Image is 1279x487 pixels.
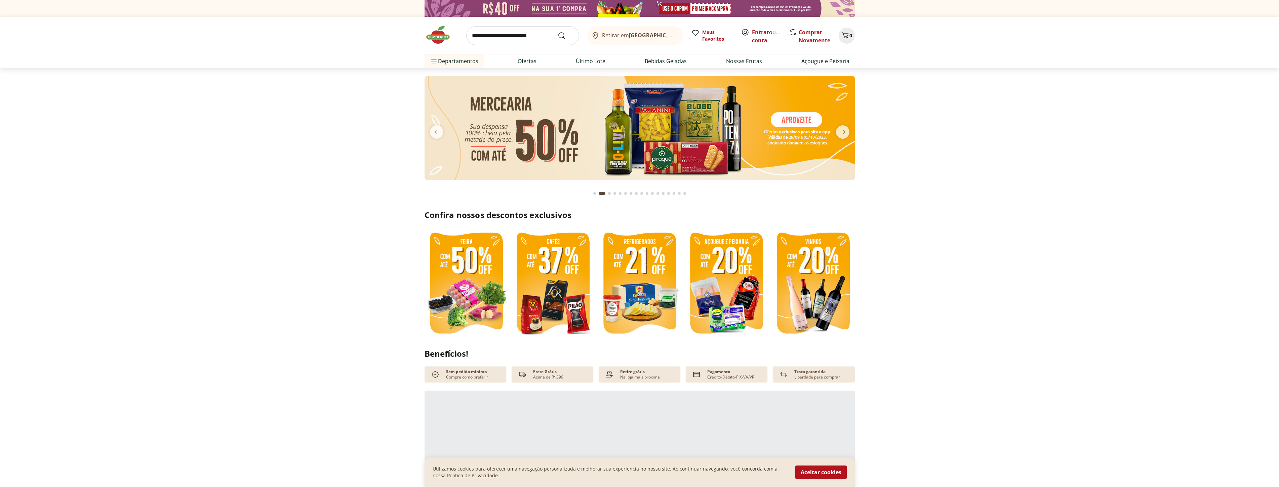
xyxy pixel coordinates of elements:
[623,185,628,202] button: Go to page 6 from fs-carousel
[511,228,595,340] img: café
[644,185,650,202] button: Go to page 10 from fs-carousel
[517,369,528,380] img: truck
[425,210,855,220] h2: Confira nossos descontos exclusivos
[446,369,487,374] p: Sem pedido mínimo
[597,185,607,202] button: Current page from fs-carousel
[430,53,438,69] button: Menu
[645,57,687,65] a: Bebidas Geladas
[752,29,789,44] a: Criar conta
[650,185,655,202] button: Go to page 11 from fs-carousel
[607,185,612,202] button: Go to page 3 from fs-carousel
[691,369,702,380] img: card
[801,57,849,65] a: Açougue e Peixaria
[602,32,676,38] span: Retirar em
[849,32,852,39] span: 0
[839,28,855,44] button: Carrinho
[430,369,441,380] img: check
[446,374,488,380] p: Compre como preferir
[425,25,458,45] img: Hortifruti
[587,26,683,45] button: Retirar em[GEOGRAPHIC_DATA]/[GEOGRAPHIC_DATA]
[691,29,733,42] a: Meus Favoritos
[661,185,666,202] button: Go to page 13 from fs-carousel
[677,185,682,202] button: Go to page 16 from fs-carousel
[752,29,769,36] a: Entrar
[771,228,855,340] img: vinhos
[628,185,634,202] button: Go to page 7 from fs-carousel
[634,185,639,202] button: Go to page 8 from fs-carousel
[558,32,574,40] button: Submit Search
[666,185,671,202] button: Go to page 14 from fs-carousel
[682,185,687,202] button: Go to page 17 from fs-carousel
[612,185,617,202] button: Go to page 4 from fs-carousel
[629,32,742,39] b: [GEOGRAPHIC_DATA]/[GEOGRAPHIC_DATA]
[707,374,754,380] p: Crédito-Débito-PIX-VA/VR
[533,374,563,380] p: Acima de R$399
[604,369,615,380] img: payment
[425,76,855,180] img: mercearia
[425,228,508,340] img: feira
[592,185,597,202] button: Go to page 1 from fs-carousel
[794,374,840,380] p: Liberdade para comprar
[425,125,449,139] button: previous
[433,466,787,479] p: Utilizamos cookies para oferecer uma navegação personalizada e melhorar sua experiencia no nosso ...
[620,374,660,380] p: Na loja mais próxima
[795,466,847,479] button: Aceitar cookies
[799,29,830,44] a: Comprar Novamente
[620,369,645,374] p: Retire grátis
[617,185,623,202] button: Go to page 5 from fs-carousel
[430,53,478,69] span: Departamentos
[518,57,536,65] a: Ofertas
[655,185,661,202] button: Go to page 12 from fs-carousel
[752,28,782,44] span: ou
[707,369,730,374] p: Pagamento
[671,185,677,202] button: Go to page 15 from fs-carousel
[639,185,644,202] button: Go to page 9 from fs-carousel
[685,228,768,340] img: resfriados
[726,57,762,65] a: Nossas Frutas
[794,369,826,374] p: Troca garantida
[425,349,855,358] h2: Benefícios!
[533,369,557,374] p: Frete Grátis
[778,369,789,380] img: Devolução
[576,57,605,65] a: Último Lote
[702,29,733,42] span: Meus Favoritos
[831,125,855,139] button: next
[598,228,681,340] img: refrigerados
[466,26,579,45] input: search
